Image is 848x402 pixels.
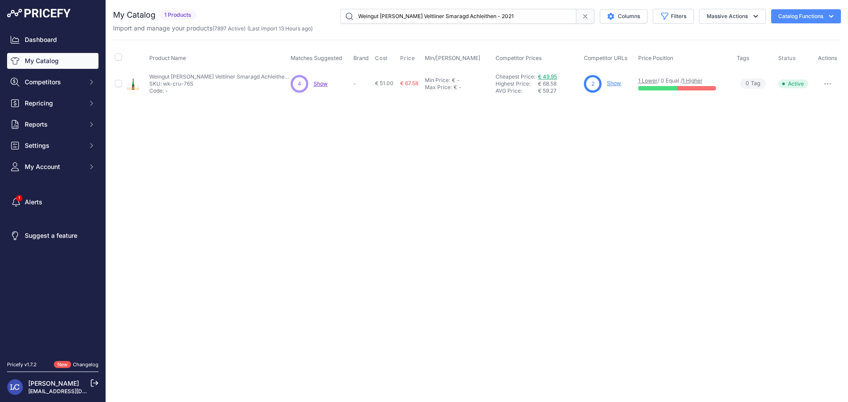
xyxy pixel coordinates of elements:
span: € 67.58 [400,80,418,86]
span: Price [400,55,415,62]
span: € 51.00 [375,80,394,86]
span: 0 [746,79,749,88]
button: Reports [7,116,98,132]
button: Cost [375,55,389,62]
a: Show [314,80,328,87]
div: - [457,84,462,91]
span: Competitor URLs [584,55,628,61]
div: Max Price: [425,84,452,91]
a: [EMAIL_ADDRESS][DOMAIN_NAME] [28,388,121,394]
div: - [455,77,460,84]
button: Settings [7,138,98,154]
p: - [353,80,371,87]
a: Changelog [73,361,98,368]
p: / 0 Equal / [638,77,728,84]
span: Min/[PERSON_NAME] [425,55,481,61]
span: Reports [25,120,83,129]
button: Filters [653,9,694,24]
span: Active [778,79,808,88]
div: Pricefy v1.7.2 [7,361,37,368]
span: Product Name [149,55,186,61]
button: My Account [7,159,98,175]
nav: Sidebar [7,32,98,350]
span: Cost [375,55,387,62]
p: Code: - [149,87,291,94]
span: Repricing [25,99,83,108]
div: € [454,84,457,91]
span: Brand [353,55,369,61]
a: Dashboard [7,32,98,48]
span: Competitors [25,78,83,86]
a: My Catalog [7,53,98,69]
span: € 68.58 [538,80,556,87]
span: 1 Products [159,10,197,20]
button: Columns [600,9,647,23]
a: [PERSON_NAME] [28,379,79,387]
p: Import and manage your products [113,24,313,33]
span: Settings [25,141,83,150]
button: Status [778,55,798,62]
span: My Account [25,162,83,171]
button: Competitors [7,74,98,90]
span: (Last import 13 Hours ago) [247,25,313,32]
div: € [452,77,455,84]
div: Highest Price: [496,80,538,87]
span: Status [778,55,796,62]
button: Price [400,55,416,62]
div: Min Price: [425,77,450,84]
button: Repricing [7,95,98,111]
span: Tag [740,79,766,89]
span: 4 [298,80,301,88]
span: New [54,361,71,368]
a: Show [607,80,621,86]
span: Matches Suggested [291,55,342,61]
span: Tags [737,55,750,61]
span: Actions [818,55,837,61]
a: Alerts [7,194,98,210]
input: Search [340,9,576,24]
a: 1 Higher [682,77,703,84]
p: Weingut [PERSON_NAME] Veltliner Smaragd Achleithen - 2021 [149,73,291,80]
span: ( ) [212,25,246,32]
span: Competitor Prices [496,55,542,61]
a: 7897 Active [214,25,244,32]
div: AVG Price: [496,87,538,94]
span: 2 [591,80,594,88]
div: € 59.27 [538,87,580,94]
button: Catalog Functions [771,9,841,23]
a: € 49.95 [538,73,557,80]
a: Cheapest Price: [496,73,535,80]
p: SKU: wk-cru-76S [149,80,291,87]
button: Massive Actions [699,9,766,24]
a: Suggest a feature [7,228,98,244]
h2: My Catalog [113,9,155,21]
img: Pricefy Logo [7,9,71,18]
a: 1 Lower [638,77,658,84]
span: Price Position [638,55,673,61]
